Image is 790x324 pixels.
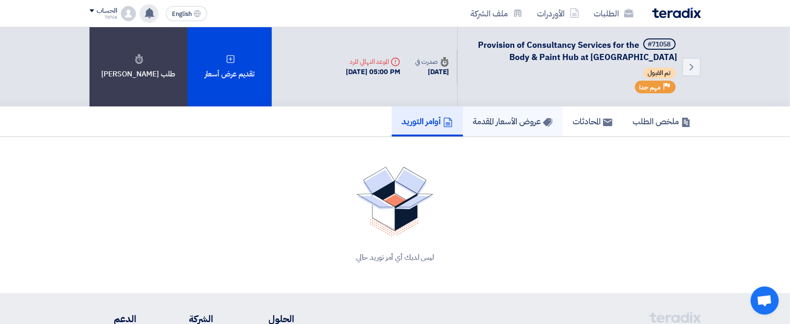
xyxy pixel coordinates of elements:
[623,106,701,136] a: ملخص الطلب
[415,67,449,77] div: [DATE]
[751,286,779,315] div: Open chat
[652,8,701,18] img: Teradix logo
[469,38,678,63] h5: Provision of Consultancy Services for the Body & Paint Hub at Abu Rawash
[640,83,661,92] span: مهم جدا
[402,116,453,127] h5: أوامر التوريد
[643,68,676,79] span: تم القبول
[89,27,187,106] div: طلب [PERSON_NAME]
[573,116,612,127] h5: المحادثات
[89,15,117,20] div: Yehia
[346,57,401,67] div: الموعد النهائي للرد
[166,6,207,21] button: English
[478,38,678,63] span: Provision of Consultancy Services for the Body & Paint Hub at [GEOGRAPHIC_DATA]
[121,6,136,21] img: profile_test.png
[172,11,192,17] span: English
[587,2,641,24] a: الطلبات
[187,27,272,106] div: تقديم عرض أسعار
[101,252,690,263] div: ليس لديك أي أمر توريد حالي
[357,167,433,237] img: No Quotations Found!
[415,57,449,67] div: صدرت في
[530,2,587,24] a: الأوردرات
[473,116,552,127] h5: عروض الأسعار المقدمة
[346,67,401,77] div: [DATE] 05:00 PM
[463,2,530,24] a: ملف الشركة
[563,106,623,136] a: المحادثات
[97,7,117,15] div: الحساب
[633,116,691,127] h5: ملخص الطلب
[648,41,671,48] div: #71058
[463,106,563,136] a: عروض الأسعار المقدمة
[392,106,463,136] a: أوامر التوريد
